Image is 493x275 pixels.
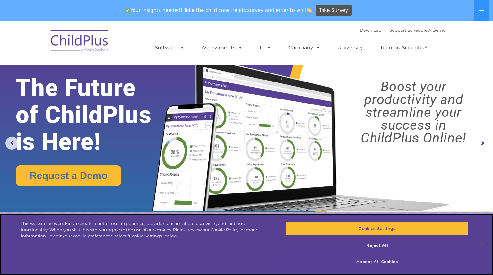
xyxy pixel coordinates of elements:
[253,41,278,54] a: IT
[341,80,487,144] rs-layer: Boost your productivity and streamline your success in ChildPlus Online!
[374,41,435,54] a: Training Scramble!!
[286,239,468,252] button: Reject All
[125,8,130,13] img: ✅
[16,74,173,155] rs-layer: The Future of ChildPlus is Here!
[286,222,468,236] button: Cookies Settings
[360,28,382,33] a: Download
[282,41,327,54] a: Company
[476,237,490,251] button: Close
[89,69,117,73] span: Phone number
[331,41,369,54] a: University
[21,220,271,239] div: This website uses cookies to create a better user experience, provide statistics about user visit...
[389,28,406,33] a: Support
[316,5,352,16] a: Take Survey
[307,8,312,13] img: 👏
[319,5,348,16] span: Take Survey
[16,165,121,186] a: Request a Demo
[48,26,112,58] img: ChildPlus by Procare Solutions
[89,42,109,47] span: Last name
[122,4,315,17] span: Your insights needed! Take the child care trends survey and enter to win!
[360,28,445,33] font: |
[148,41,191,54] a: Software
[286,255,468,269] button: Accept All Cookies
[195,41,249,54] a: Assessments
[408,28,445,33] a: Schedule A Demo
